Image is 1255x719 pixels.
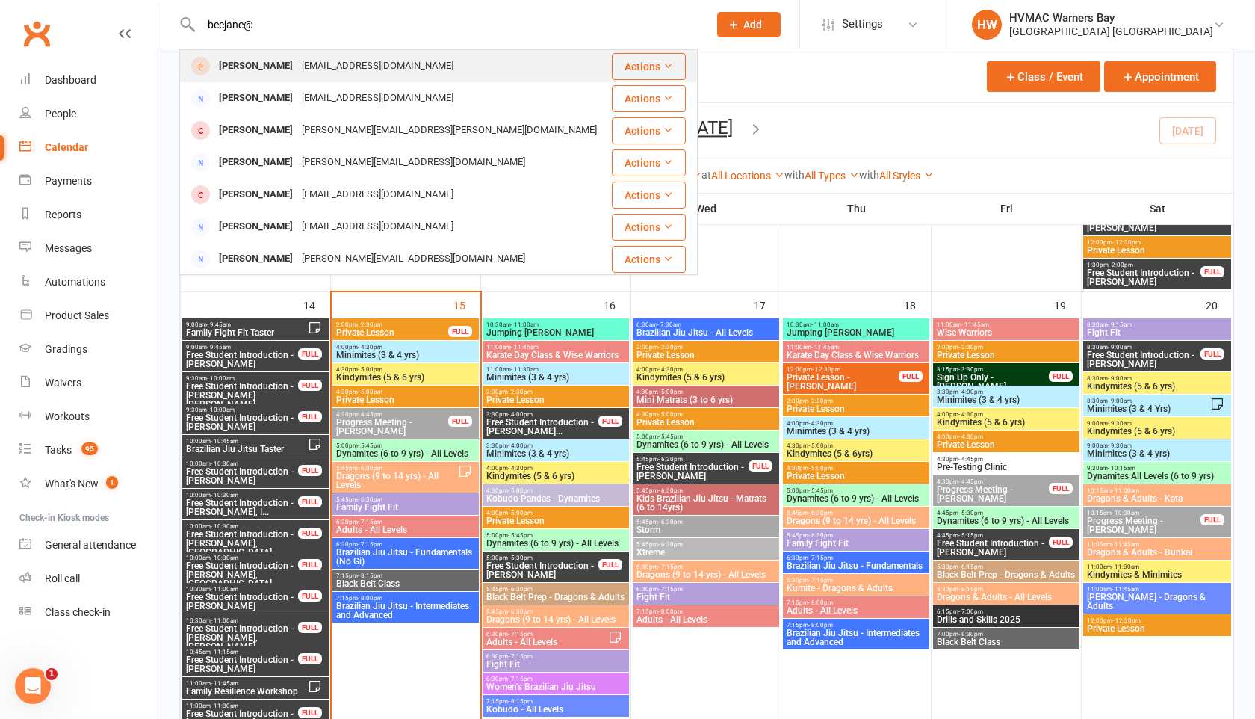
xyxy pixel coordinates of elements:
[486,449,626,458] span: Minimites (3 & 4 yrs)
[45,209,81,220] div: Reports
[45,276,105,288] div: Automations
[19,97,158,131] a: People
[1086,351,1201,368] span: Free Student Introduction - [PERSON_NAME]
[784,169,805,181] strong: with
[612,182,686,209] button: Actions
[81,442,98,455] span: 95
[486,532,626,539] span: 5:00pm
[358,496,382,503] span: - 6:30pm
[19,400,158,433] a: Workouts
[511,366,539,373] span: - 11:30am
[214,55,297,77] div: [PERSON_NAME]
[658,433,683,440] span: - 5:45pm
[19,562,158,596] a: Roll call
[486,442,626,449] span: 3:30pm
[486,516,626,525] span: Private Lesson
[185,382,299,409] span: Free Student Introduction - [PERSON_NAME] [PERSON_NAME]...
[631,193,781,224] th: Wed
[936,440,1076,449] span: Private Lesson
[511,344,539,351] span: - 11:45am
[958,456,983,463] span: - 4:45pm
[19,528,158,562] a: General attendance kiosk mode
[45,606,111,618] div: Class check-in
[19,433,158,467] a: Tasks 95
[987,61,1100,92] button: Class / Event
[358,519,382,525] span: - 7:15pm
[19,299,158,333] a: Product Sales
[185,499,299,516] span: Free Student Introduction - [PERSON_NAME], I...
[19,366,158,400] a: Waivers
[958,389,983,395] span: - 4:00pm
[808,465,833,472] span: - 5:00pm
[636,440,776,449] span: Dynamites (6 to 9 yrs) - All Levels
[185,321,308,328] span: 9:00am
[214,248,297,270] div: [PERSON_NAME]
[185,460,299,467] span: 10:00am
[711,170,784,182] a: All Locations
[1086,420,1228,427] span: 9:00am
[786,427,926,436] span: Minimites (3 & 4 yrs)
[335,442,476,449] span: 5:00pm
[298,528,322,539] div: FULL
[612,246,686,273] button: Actions
[612,117,686,144] button: Actions
[636,463,749,481] span: Free Student Introduction - [PERSON_NAME]
[717,12,781,37] button: Add
[448,416,472,427] div: FULL
[185,328,308,337] span: Family Fight Fit Taster
[335,496,476,503] span: 5:45pm
[1086,442,1228,449] span: 9:00am
[936,510,1076,516] span: 4:45pm
[486,373,626,382] span: Minimites (3 & 4 yrs)
[335,344,476,351] span: 4:00pm
[936,366,1050,373] span: 3:15pm
[1200,348,1224,359] div: FULL
[335,366,476,373] span: 4:30pm
[19,596,158,629] a: Class kiosk mode
[936,433,1076,440] span: 4:00pm
[486,321,626,328] span: 10:30am
[859,169,879,181] strong: with
[811,321,839,328] span: - 11:00am
[508,442,533,449] span: - 4:00pm
[297,152,530,173] div: [PERSON_NAME][EMAIL_ADDRESS][DOMAIN_NAME]
[211,492,238,499] span: - 10:30am
[335,525,476,534] span: Adults - All Levels
[335,321,449,328] span: 2:00pm
[486,465,626,472] span: 4:00pm
[358,344,382,351] span: - 4:30pm
[106,476,118,489] span: 1
[1108,375,1132,382] span: - 9:00am
[185,445,308,454] span: Brazilian Jiu Jitsu Taster
[612,214,686,241] button: Actions
[636,373,776,382] span: Kindymites (5 & 6 yrs)
[636,328,776,337] span: Brazilian Jiu Jitsu - All Levels
[786,373,899,391] span: Private Lesson - [PERSON_NAME]
[486,351,626,359] span: Karate Day Class & Wise Warriors
[899,371,923,382] div: FULL
[636,366,776,373] span: 4:00pm
[958,478,983,485] span: - 4:45pm
[508,465,533,472] span: - 4:30pm
[786,494,926,503] span: Dynamites (6 to 9 yrs) - All Levels
[297,120,601,141] div: [PERSON_NAME][EMAIL_ADDRESS][PERSON_NAME][DOMAIN_NAME]
[185,523,299,530] span: 10:00am
[958,510,983,516] span: - 5:30pm
[936,389,1076,395] span: 3:30pm
[45,309,109,321] div: Product Sales
[786,442,926,449] span: 4:30pm
[1108,321,1132,328] span: - 9:15am
[335,503,476,512] span: Family Fight Fit
[1086,398,1210,404] span: 8:30am
[786,472,926,481] span: Private Lesson
[1086,328,1228,337] span: Fight Fit
[1086,487,1228,494] span: 10:15am
[636,433,776,440] span: 5:00pm
[1108,398,1132,404] span: - 9:00am
[958,433,983,440] span: - 4:30pm
[604,292,630,317] div: 16
[749,460,772,472] div: FULL
[904,292,931,317] div: 18
[335,465,458,472] span: 5:45pm
[298,348,322,359] div: FULL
